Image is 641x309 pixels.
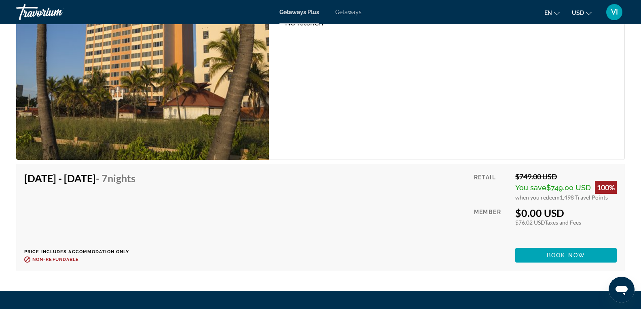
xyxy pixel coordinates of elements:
h4: [DATE] - [DATE] [24,172,135,184]
span: Non-refundable [32,257,79,262]
div: Retail [474,172,509,201]
span: You save [515,183,546,192]
span: VI [611,8,618,16]
button: Change currency [572,7,592,19]
div: $76.02 USD [515,219,617,226]
button: Book now [515,248,617,263]
iframe: Button to launch messaging window [609,277,635,303]
span: Book now [547,252,585,259]
a: Getaways Plus [279,9,319,15]
button: User Menu [604,4,625,21]
span: USD [572,10,584,16]
div: 100% [595,181,617,194]
span: 1,498 Travel Points [560,194,608,201]
span: $749.00 USD [546,183,591,192]
a: Travorium [16,2,97,23]
span: Taxes and Fees [545,219,581,226]
a: Getaways [335,9,362,15]
span: Nights [108,172,135,184]
span: when you redeem [515,194,560,201]
p: Price includes accommodation only [24,249,142,254]
span: - 7 [96,172,135,184]
div: $749.00 USD [515,172,617,181]
button: Change language [544,7,560,19]
span: en [544,10,552,16]
div: Member [474,207,509,242]
div: $0.00 USD [515,207,617,219]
